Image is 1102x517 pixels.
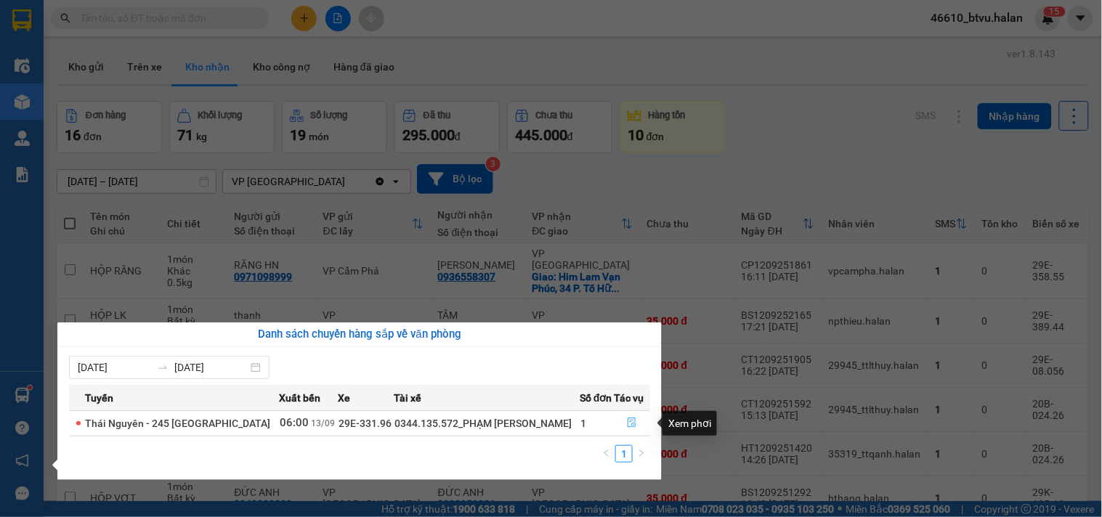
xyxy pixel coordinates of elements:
[338,390,350,406] span: Xe
[18,99,216,147] b: GỬI : VP [GEOGRAPHIC_DATA]
[602,449,611,457] span: left
[136,36,607,54] li: 271 - [PERSON_NAME] - [GEOGRAPHIC_DATA] - [GEOGRAPHIC_DATA]
[395,415,579,431] div: 0344.135.572_PHẠM [PERSON_NAME]
[394,390,422,406] span: Tài xế
[633,445,650,463] button: right
[627,418,637,429] span: file-done
[174,359,248,375] input: Đến ngày
[280,416,309,429] span: 06:00
[69,326,650,343] div: Danh sách chuyến hàng sắp về văn phòng
[339,418,392,429] span: 29E-331.96
[580,418,586,429] span: 1
[615,445,633,463] li: 1
[18,18,127,91] img: logo.jpg
[615,412,649,435] button: file-done
[580,390,612,406] span: Số đơn
[614,390,644,406] span: Tác vụ
[616,446,632,462] a: 1
[598,445,615,463] button: left
[157,362,169,373] span: to
[157,362,169,373] span: swap-right
[85,418,270,429] span: Thái Nguyên - 245 [GEOGRAPHIC_DATA]
[598,445,615,463] li: Previous Page
[633,445,650,463] li: Next Page
[279,390,320,406] span: Xuất bến
[311,418,335,428] span: 13/09
[663,411,717,436] div: Xem phơi
[78,359,151,375] input: Từ ngày
[85,390,113,406] span: Tuyến
[637,449,646,457] span: right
